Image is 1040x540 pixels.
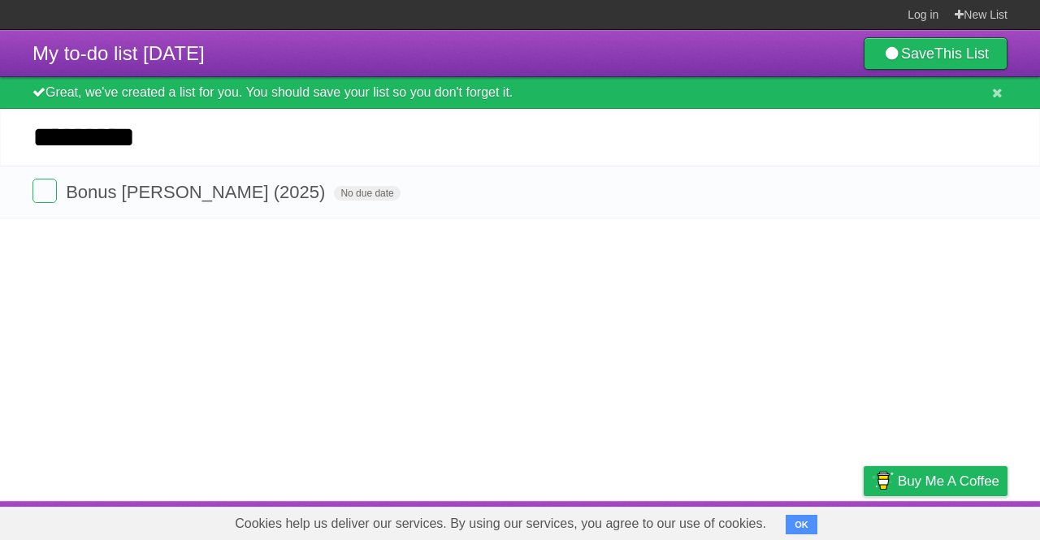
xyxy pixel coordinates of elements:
[864,37,1007,70] a: SaveThis List
[219,508,782,540] span: Cookies help us deliver our services. By using our services, you agree to our use of cookies.
[701,505,767,536] a: Developers
[648,505,682,536] a: About
[787,505,823,536] a: Terms
[934,45,989,62] b: This List
[905,505,1007,536] a: Suggest a feature
[843,505,885,536] a: Privacy
[66,182,329,202] span: Bonus [PERSON_NAME] (2025)
[872,467,894,495] img: Buy me a coffee
[32,179,57,203] label: Done
[786,515,817,534] button: OK
[334,186,400,201] span: No due date
[864,466,1007,496] a: Buy me a coffee
[32,42,205,64] span: My to-do list [DATE]
[898,467,999,495] span: Buy me a coffee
